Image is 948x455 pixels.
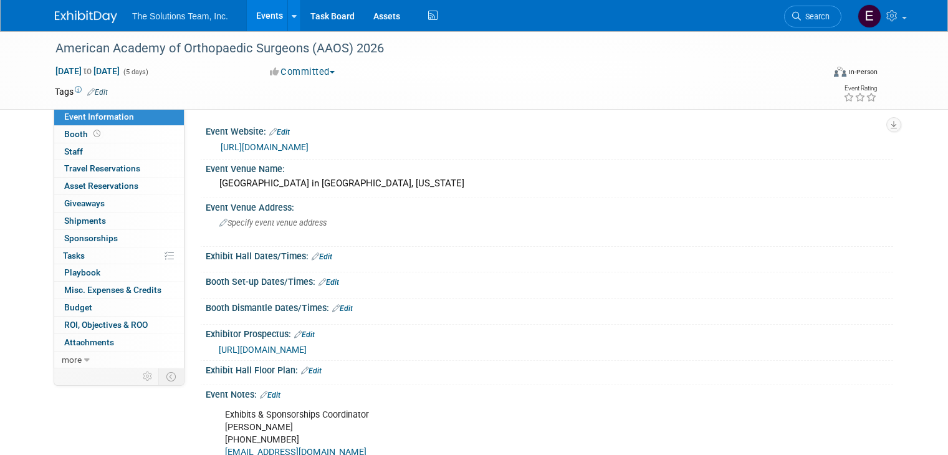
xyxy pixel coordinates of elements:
a: Staff [54,143,184,160]
span: Search [801,12,830,21]
img: Format-Inperson.png [834,67,846,77]
div: American Academy of Orthopaedic Surgeons (AAOS) 2026 [51,37,808,60]
div: Booth Dismantle Dates/Times: [206,299,893,315]
span: Booth not reserved yet [91,129,103,138]
div: Exhibit Hall Floor Plan: [206,361,893,377]
img: Eli Gooden [858,4,881,28]
a: Edit [87,88,108,97]
a: Edit [301,366,322,375]
a: Tasks [54,247,184,264]
span: Shipments [64,216,106,226]
a: Budget [54,299,184,316]
div: [GEOGRAPHIC_DATA] in [GEOGRAPHIC_DATA], [US_STATE] [215,174,884,193]
div: Event Venue Name: [206,160,893,175]
span: (5 days) [122,68,148,76]
span: Specify event venue address [219,218,327,228]
span: more [62,355,82,365]
a: Sponsorships [54,230,184,247]
a: ROI, Objectives & ROO [54,317,184,333]
a: Edit [294,330,315,339]
div: Event Rating [843,85,877,92]
span: Playbook [64,267,100,277]
a: Asset Reservations [54,178,184,194]
span: Misc. Expenses & Credits [64,285,161,295]
a: [URL][DOMAIN_NAME] [221,142,309,152]
a: Search [784,6,841,27]
td: Toggle Event Tabs [159,368,184,385]
a: Travel Reservations [54,160,184,177]
span: Booth [64,129,103,139]
a: Playbook [54,264,184,281]
span: Sponsorships [64,233,118,243]
div: Event Venue Address: [206,198,893,214]
span: Tasks [63,251,85,261]
span: Asset Reservations [64,181,138,191]
button: Committed [266,65,340,79]
div: Event Website: [206,122,893,138]
img: ExhibitDay [55,11,117,23]
a: Booth [54,126,184,143]
a: [URL][DOMAIN_NAME] [219,345,307,355]
div: Exhibitor Prospectus: [206,325,893,341]
span: The Solutions Team, Inc. [132,11,228,21]
a: Giveaways [54,195,184,212]
span: Giveaways [64,198,105,208]
span: to [82,66,93,76]
td: Personalize Event Tab Strip [137,368,159,385]
a: Edit [318,278,339,287]
td: Tags [55,85,108,98]
span: Staff [64,146,83,156]
a: Event Information [54,108,184,125]
div: Exhibit Hall Dates/Times: [206,247,893,263]
a: Edit [260,391,280,400]
span: Event Information [64,112,134,122]
span: Travel Reservations [64,163,140,173]
a: Edit [332,304,353,313]
div: Event Notes: [206,385,893,401]
a: Misc. Expenses & Credits [54,282,184,299]
div: Event Format [756,65,878,84]
a: Edit [312,252,332,261]
a: Attachments [54,334,184,351]
span: Budget [64,302,92,312]
div: In-Person [848,67,878,77]
span: [DATE] [DATE] [55,65,120,77]
div: Booth Set-up Dates/Times: [206,272,893,289]
a: more [54,352,184,368]
span: ROI, Objectives & ROO [64,320,148,330]
a: Edit [269,128,290,136]
a: Shipments [54,213,184,229]
span: Attachments [64,337,114,347]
